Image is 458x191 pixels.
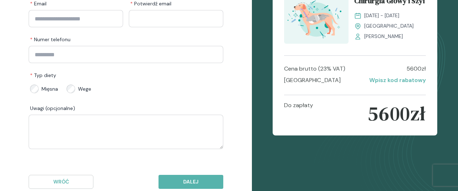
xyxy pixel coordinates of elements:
p: 5600 zł [406,65,426,73]
input: Email [29,10,123,27]
input: Potwierdź email [129,10,223,27]
span: Uwagi (opcjonalne) [30,105,75,112]
p: Wpisz kod rabatowy [369,76,426,85]
span: [GEOGRAPHIC_DATA] [364,22,414,30]
p: 5600 zł [367,101,426,126]
input: Wege [67,85,75,93]
p: [GEOGRAPHIC_DATA] [284,76,341,85]
span: [PERSON_NAME] [364,33,403,40]
p: Dalej [165,178,217,186]
span: Wege [78,85,91,92]
input: Mięsna [30,85,39,93]
p: Wróć [35,178,87,186]
input: Numer telefonu [29,46,223,63]
p: Do zapłaty [284,101,313,126]
button: Dalej [159,175,223,189]
span: Numer telefonu [30,36,70,43]
p: Cena brutto (23% VAT) [284,65,345,73]
span: Typ diety [30,72,56,79]
button: Wróć [29,175,93,189]
span: [DATE] - [DATE] [364,12,399,19]
span: Mięsna [42,85,58,92]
